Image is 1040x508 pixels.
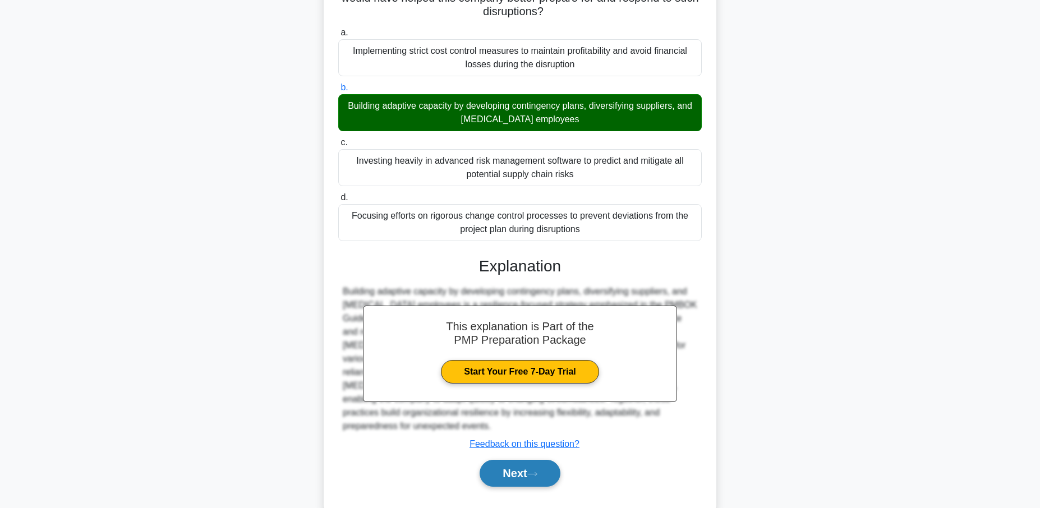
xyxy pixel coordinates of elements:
[345,257,695,276] h3: Explanation
[340,137,347,147] span: c.
[441,360,599,384] a: Start Your Free 7-Day Trial
[338,94,702,131] div: Building adaptive capacity by developing contingency plans, diversifying suppliers, and [MEDICAL_...
[338,204,702,241] div: Focusing efforts on rigorous change control processes to prevent deviations from the project plan...
[340,192,348,202] span: d.
[340,27,348,37] span: a.
[470,439,579,449] a: Feedback on this question?
[340,82,348,92] span: b.
[343,285,697,433] div: Building adaptive capacity by developing contingency plans, diversifying suppliers, and [MEDICAL_...
[338,39,702,76] div: Implementing strict cost control measures to maintain profitability and avoid financial losses du...
[480,460,560,487] button: Next
[338,149,702,186] div: Investing heavily in advanced risk management software to predict and mitigate all potential supp...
